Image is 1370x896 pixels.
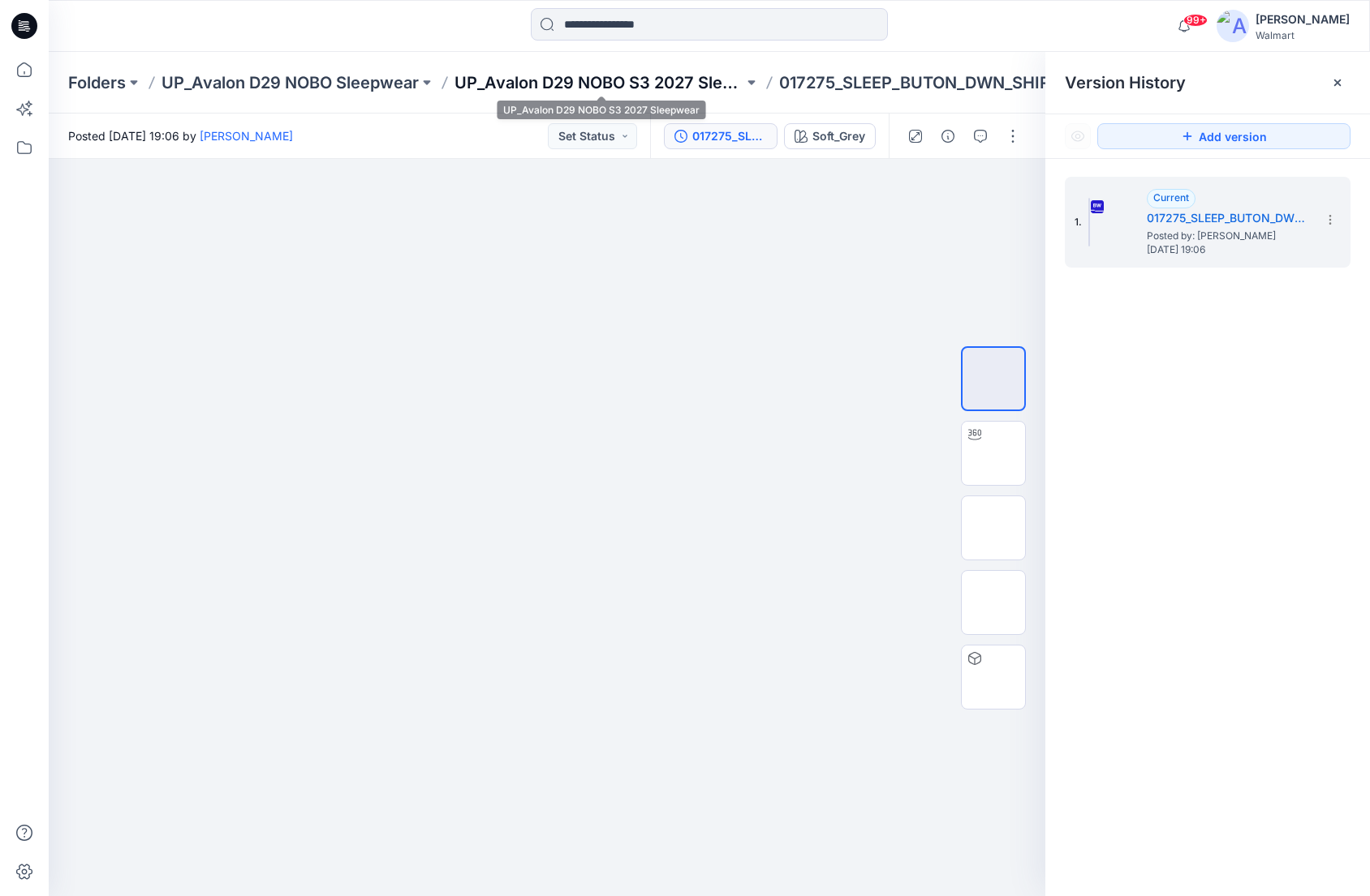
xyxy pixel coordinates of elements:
span: 99+ [1183,14,1208,27]
div: 017275_SLEEP_BUTON_DWN_SHIRT [692,127,767,145]
a: UP_Avalon D29 NOBO S3 2027 Sleepwear [455,71,743,94]
a: [PERSON_NAME] [200,129,293,143]
div: Soft_Grey [812,127,865,145]
span: Current [1153,191,1189,204]
a: Folders [68,71,126,94]
span: 1. [1075,215,1082,229]
div: Walmart [1256,29,1350,41]
span: Posted [DATE] 19:06 by [68,127,293,144]
span: Version History [1065,73,1186,92]
button: Show Hidden Versions [1065,123,1091,149]
button: 017275_SLEEP_BUTON_DWN_SHIRT [664,123,778,149]
div: [PERSON_NAME] [1256,10,1350,29]
button: Close [1331,76,1344,89]
span: Posted by: Sandra Anaya [1147,228,1309,244]
span: [DATE] 19:06 [1147,244,1309,255]
button: Add version [1097,123,1351,149]
button: Details [935,123,961,149]
p: 017275_SLEEP_BUTON_DWN_SHIRT [779,71,1061,94]
h5: 017275_SLEEP_BUTON_DWN_SHIRT [1147,208,1309,228]
a: UP_Avalon D29 NOBO Sleepwear [162,71,419,94]
button: Soft_Grey [784,123,876,149]
img: 017275_SLEEP_BUTON_DWN_SHIRT [1088,198,1090,247]
img: avatar [1217,10,1249,42]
